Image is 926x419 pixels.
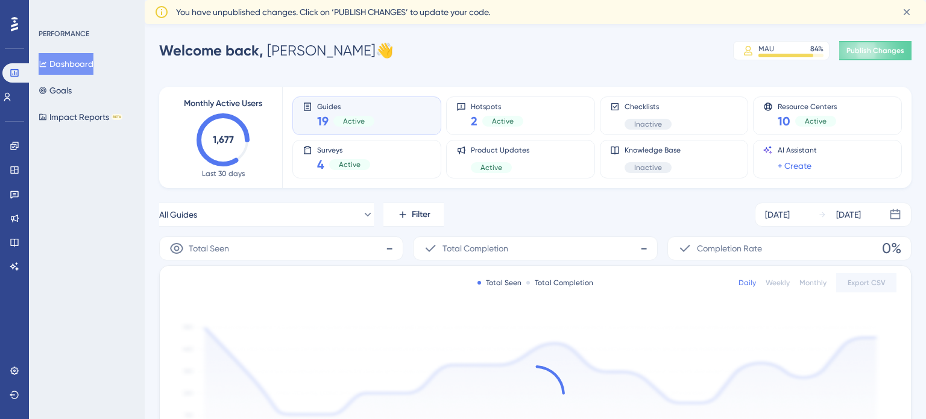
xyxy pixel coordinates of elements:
span: Resource Centers [778,102,837,110]
span: - [640,239,647,258]
text: 1,677 [213,134,234,145]
div: MAU [758,44,774,54]
span: Active [805,116,827,126]
span: Total Seen [189,241,229,256]
span: Inactive [634,163,662,172]
span: Total Completion [443,241,508,256]
span: All Guides [159,207,197,222]
span: Welcome back, [159,42,263,59]
span: Completion Rate [697,241,762,256]
div: 84 % [810,44,824,54]
span: 4 [317,156,324,173]
div: Total Completion [526,278,593,288]
button: Goals [39,80,72,101]
span: 19 [317,113,329,130]
span: Surveys [317,145,370,154]
span: Active [343,116,365,126]
button: All Guides [159,203,374,227]
span: Filter [412,207,430,222]
span: Publish Changes [846,46,904,55]
span: Active [480,163,502,172]
span: Last 30 days [202,169,245,178]
div: Daily [739,278,756,288]
span: Knowledge Base [625,145,681,155]
span: Active [492,116,514,126]
span: Export CSV [848,278,886,288]
span: Hotspots [471,102,523,110]
button: Filter [383,203,444,227]
div: Monthly [799,278,827,288]
span: Guides [317,102,374,110]
a: + Create [778,159,811,173]
span: Active [339,160,361,169]
span: You have unpublished changes. Click on ‘PUBLISH CHANGES’ to update your code. [176,5,490,19]
span: 10 [778,113,790,130]
div: Total Seen [477,278,521,288]
div: [PERSON_NAME] 👋 [159,41,394,60]
span: - [386,239,393,258]
div: PERFORMANCE [39,29,89,39]
button: Publish Changes [839,41,912,60]
div: [DATE] [836,207,861,222]
span: AI Assistant [778,145,817,155]
span: Checklists [625,102,672,112]
span: 0% [882,239,901,258]
div: BETA [112,114,122,120]
div: [DATE] [765,207,790,222]
div: Weekly [766,278,790,288]
span: Inactive [634,119,662,129]
button: Dashboard [39,53,93,75]
button: Impact ReportsBETA [39,106,122,128]
button: Export CSV [836,273,896,292]
span: Monthly Active Users [184,96,262,111]
span: Product Updates [471,145,529,155]
span: 2 [471,113,477,130]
